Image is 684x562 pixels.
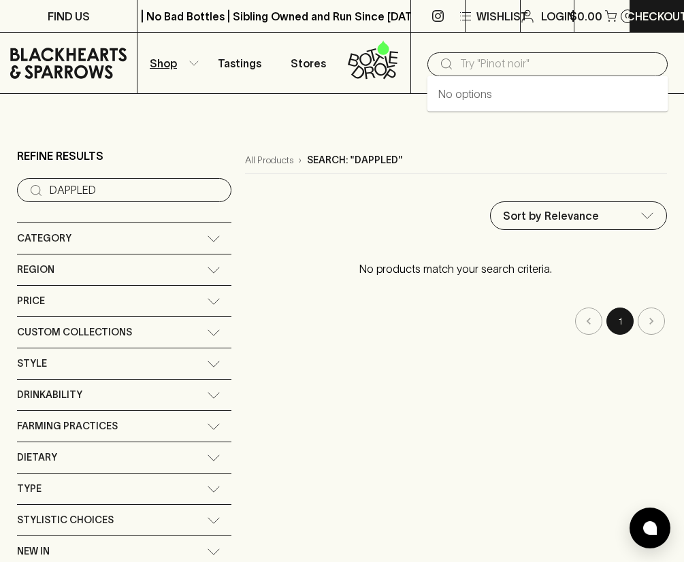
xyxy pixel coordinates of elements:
[150,55,177,71] p: Shop
[17,286,231,316] div: Price
[245,247,667,291] p: No products match your search criteria.
[17,324,132,341] span: Custom Collections
[17,293,45,310] span: Price
[491,202,666,229] div: Sort by Relevance
[17,317,231,348] div: Custom Collections
[17,543,50,560] span: New In
[17,411,231,442] div: Farming Practices
[541,8,575,24] p: Login
[48,8,90,24] p: FIND US
[17,348,231,379] div: Style
[17,380,231,410] div: Drinkability
[50,180,221,201] input: Try “Pinot noir”
[17,254,231,285] div: Region
[307,153,403,167] p: Search: "DAPPLED"
[17,418,118,435] span: Farming Practices
[17,148,103,164] p: Refine Results
[17,386,82,403] span: Drinkability
[17,261,54,278] span: Region
[245,308,667,335] nav: pagination navigation
[606,308,634,335] button: page 1
[17,505,231,535] div: Stylistic Choices
[206,33,274,93] a: Tastings
[17,512,114,529] span: Stylistic Choices
[460,53,657,75] input: Try "Pinot noir"
[17,474,231,504] div: Type
[17,223,231,254] div: Category
[17,449,57,466] span: Dietary
[476,8,528,24] p: Wishlist
[17,230,71,247] span: Category
[17,355,47,372] span: Style
[274,33,342,93] a: Stores
[427,76,668,112] div: No options
[643,521,657,535] img: bubble-icon
[17,480,42,497] span: Type
[291,55,326,71] p: Stores
[299,153,302,167] p: ›
[570,8,602,24] p: $0.00
[218,55,261,71] p: Tastings
[245,153,293,167] a: All Products
[137,33,206,93] button: Shop
[625,12,630,20] p: 0
[503,208,599,224] p: Sort by Relevance
[17,442,231,473] div: Dietary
